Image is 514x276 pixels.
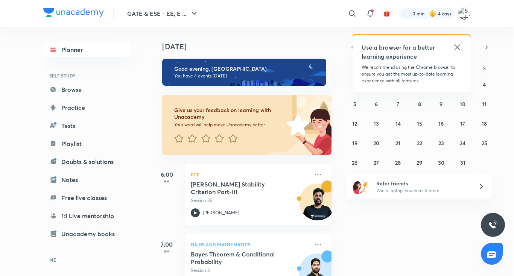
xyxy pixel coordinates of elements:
[392,137,404,149] button: October 21, 2025
[417,120,422,127] abbr: October 15, 2025
[417,140,422,147] abbr: October 22, 2025
[460,159,465,166] abbr: October 31, 2025
[457,156,469,168] button: October 31, 2025
[349,98,361,110] button: October 5, 2025
[373,140,379,147] abbr: October 20, 2025
[435,117,447,129] button: October 16, 2025
[349,137,361,149] button: October 19, 2025
[414,137,426,149] button: October 22, 2025
[435,137,447,149] button: October 23, 2025
[488,220,497,229] img: ttu
[414,98,426,110] button: October 8, 2025
[152,179,182,183] p: AM
[352,120,357,127] abbr: October 12, 2025
[43,82,131,97] a: Browse
[43,8,104,19] a: Company Logo
[43,69,131,82] h6: SELF STUDY
[397,100,399,108] abbr: October 7, 2025
[478,78,490,90] button: October 4, 2025
[438,120,444,127] abbr: October 16, 2025
[43,226,131,241] a: Unacademy books
[162,42,339,51] h4: [DATE]
[370,98,382,110] button: October 6, 2025
[418,100,421,108] abbr: October 8, 2025
[203,209,239,216] p: [PERSON_NAME]
[123,6,203,21] button: GATE & ESE - EE, E ...
[362,64,462,84] p: We recommend using the Chrome browser to ensure you get the most up-to-date learning experience w...
[482,100,487,108] abbr: October 11, 2025
[43,118,131,133] a: Tests
[191,250,284,265] h5: Bayes Theorem & Conditional Probability
[383,10,390,17] img: avatar
[392,98,404,110] button: October 7, 2025
[414,156,426,168] button: October 29, 2025
[349,117,361,129] button: October 12, 2025
[482,120,487,127] abbr: October 18, 2025
[438,159,444,166] abbr: October 30, 2025
[395,159,401,166] abbr: October 28, 2025
[483,65,486,72] abbr: Saturday
[370,117,382,129] button: October 13, 2025
[370,137,382,149] button: October 20, 2025
[362,43,436,61] h5: Use a browser for a better learning experience
[43,42,131,57] a: Planner
[43,253,131,266] h6: ME
[478,117,490,129] button: October 18, 2025
[300,188,336,224] img: Avatar
[392,117,404,129] button: October 14, 2025
[174,107,284,120] h6: Give us your feedback on learning with Unacademy
[191,180,284,196] h5: Nyquist Stability Criterion Part-III
[460,100,465,108] abbr: October 10, 2025
[191,240,309,249] p: GA,GS and Mathematics
[352,159,357,166] abbr: October 26, 2025
[460,140,465,147] abbr: October 24, 2025
[417,159,422,166] abbr: October 29, 2025
[352,140,357,147] abbr: October 19, 2025
[152,240,182,249] h5: 7:00
[191,170,309,179] p: ECE
[414,117,426,129] button: October 15, 2025
[43,208,131,223] a: 1:1 Live mentorship
[43,136,131,151] a: Playlist
[43,100,131,115] a: Practice
[152,170,182,179] h5: 6:00
[191,267,309,274] p: Session 3
[395,120,401,127] abbr: October 14, 2025
[43,172,131,187] a: Notes
[43,8,104,17] img: Company Logo
[435,98,447,110] button: October 9, 2025
[457,98,469,110] button: October 10, 2025
[482,140,487,147] abbr: October 25, 2025
[174,65,319,72] h6: Good evening, [GEOGRAPHIC_DATA]
[43,190,131,205] a: Free live classes
[353,179,368,194] img: referral
[435,156,447,168] button: October 30, 2025
[429,10,436,17] img: streak
[478,98,490,110] button: October 11, 2025
[162,59,326,86] img: evening
[376,187,469,194] p: Win a laptop, vouchers & more
[152,249,182,253] p: AM
[375,100,378,108] abbr: October 6, 2025
[478,137,490,149] button: October 25, 2025
[43,154,131,169] a: Doubts & solutions
[191,197,309,204] p: Session 35
[392,156,404,168] button: October 28, 2025
[439,100,443,108] abbr: October 9, 2025
[261,95,332,155] img: feedback_image
[370,156,382,168] button: October 27, 2025
[349,156,361,168] button: October 26, 2025
[438,140,444,147] abbr: October 23, 2025
[457,117,469,129] button: October 17, 2025
[458,7,471,20] img: Sachin Sonkar
[374,120,379,127] abbr: October 13, 2025
[457,137,469,149] button: October 24, 2025
[395,140,400,147] abbr: October 21, 2025
[460,120,465,127] abbr: October 17, 2025
[174,73,319,79] p: You have 4 events [DATE]
[353,100,356,108] abbr: October 5, 2025
[174,122,284,128] p: Your word will help make Unacademy better
[374,159,379,166] abbr: October 27, 2025
[483,81,486,88] abbr: October 4, 2025
[381,8,393,20] button: avatar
